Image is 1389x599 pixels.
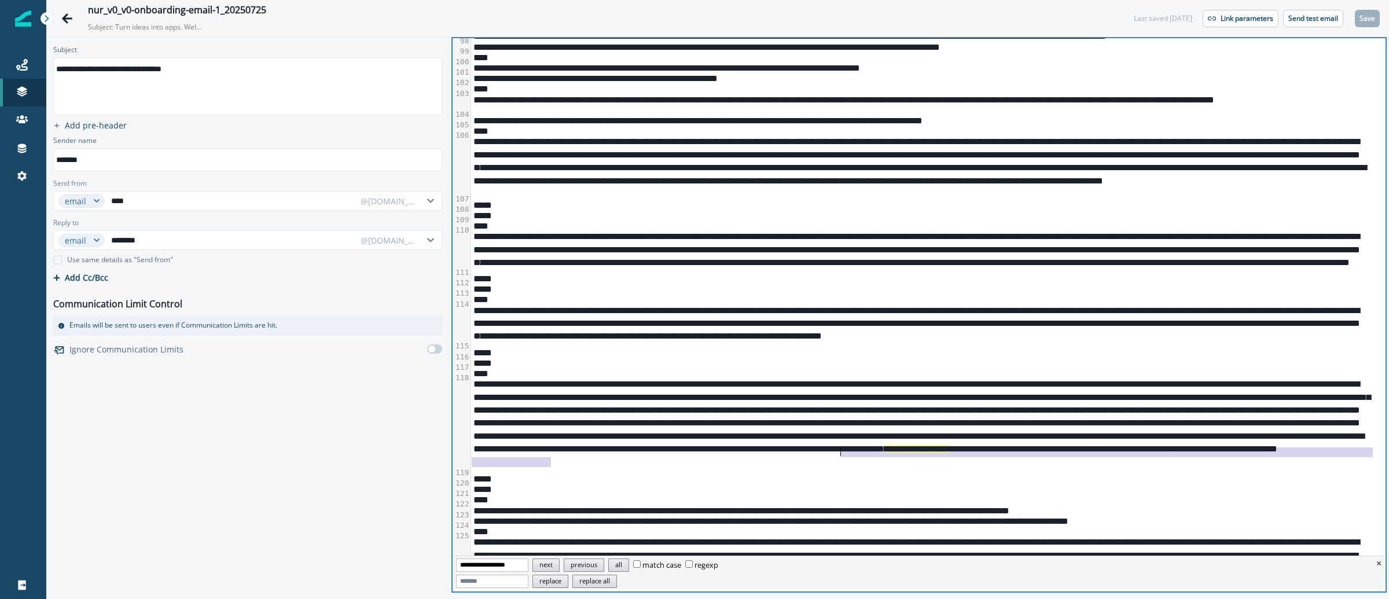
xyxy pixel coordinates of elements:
p: Use same details as "Send from" [67,255,173,265]
div: 106 [453,130,471,193]
button: Save [1355,10,1380,27]
div: email [65,195,88,207]
label: match case [633,560,681,570]
div: 100 [453,57,471,67]
button: all [608,558,629,572]
div: @[DOMAIN_NAME] [361,195,416,207]
div: 99 [453,46,471,57]
label: Send from [53,178,87,189]
div: 108 [453,204,471,215]
button: next [532,558,560,572]
button: add preheader [49,120,131,131]
p: Send test email [1288,14,1338,23]
button: Send test email [1283,10,1343,27]
div: 117 [453,362,471,373]
p: Subject [53,45,77,57]
input: regexp [685,560,693,568]
div: 116 [453,352,471,362]
div: 122 [453,499,471,509]
div: 98 [453,36,471,46]
div: 124 [453,520,471,531]
button: replace [532,575,568,588]
div: 111 [453,267,471,278]
div: 103 [453,89,471,109]
div: 123 [453,510,471,520]
div: 118 [453,373,471,468]
div: email [65,234,88,247]
p: Link parameters [1221,14,1273,23]
button: Add Cc/Bcc [53,272,108,283]
p: Emails will be sent to users even if Communication Limits are hit. [69,320,277,330]
p: Sender name [53,135,97,148]
div: 105 [453,120,471,130]
input: Find [456,558,528,572]
div: 102 [453,78,471,88]
div: 112 [453,278,471,288]
button: previous [564,558,604,572]
button: close [1376,556,1381,570]
p: Save [1359,14,1375,23]
button: Go back [56,7,79,30]
div: 107 [453,194,471,204]
div: 110 [453,225,471,267]
img: Inflection [15,10,31,27]
div: 121 [453,488,471,499]
label: regexp [685,560,718,570]
p: Communication Limit Control [53,297,182,311]
p: Subject: Turn ideas into apps. Welcome to v0. [88,17,204,32]
div: 119 [453,468,471,478]
input: Replace [456,575,528,588]
div: 113 [453,288,471,299]
div: 104 [453,109,471,120]
div: 114 [453,299,471,341]
div: nur_v0_v0-onboarding-email-1_20250725 [88,5,266,17]
div: @[DOMAIN_NAME] [361,234,416,247]
button: Link parameters [1203,10,1278,27]
label: Reply to [53,218,79,228]
button: replace all [572,575,617,588]
div: 109 [453,215,471,225]
div: 115 [453,341,471,351]
p: Ignore Communication Limits [69,343,183,355]
div: 120 [453,478,471,488]
p: Add pre-header [65,120,127,131]
div: 101 [453,67,471,78]
input: match case [633,560,641,568]
div: Last saved [DATE] [1134,13,1192,24]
